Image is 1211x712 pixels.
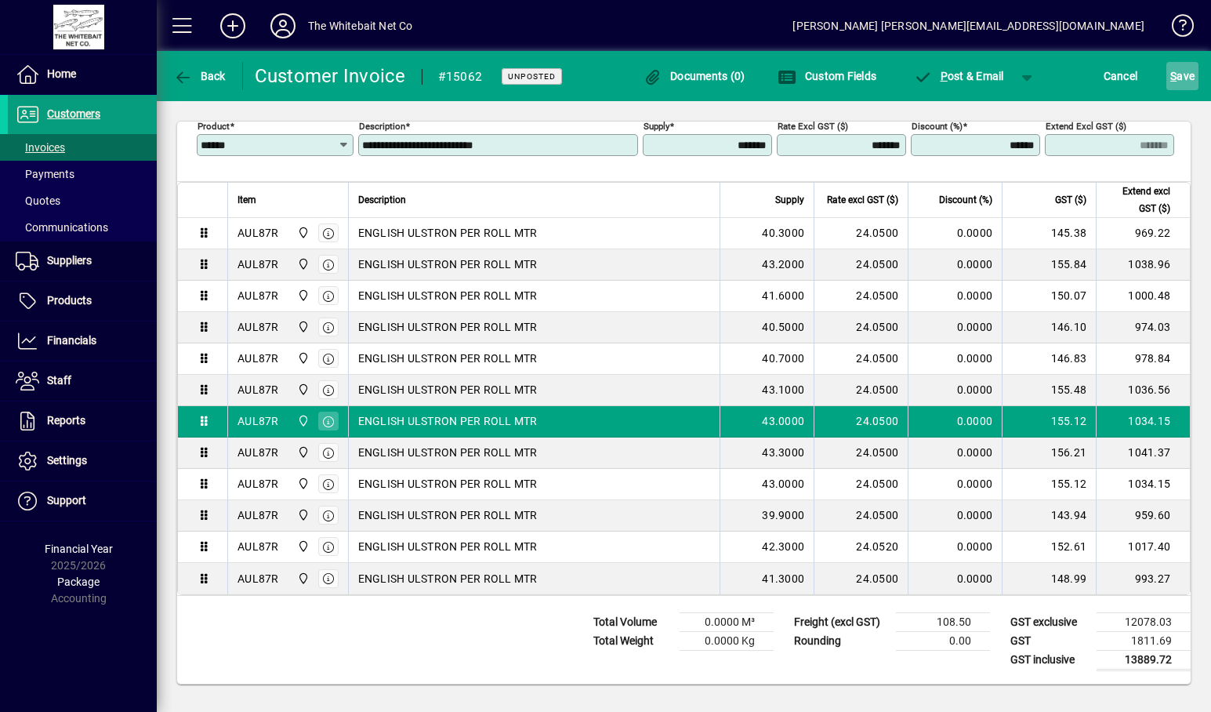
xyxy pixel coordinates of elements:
td: 1811.69 [1097,631,1191,650]
div: AUL87R [237,539,279,554]
span: Rangiora [293,538,311,555]
span: ENGLISH ULSTRON PER ROLL MTR [358,319,538,335]
td: 0.0000 [908,281,1002,312]
div: 24.0500 [824,507,898,523]
button: Cancel [1100,62,1142,90]
span: ENGLISH ULSTRON PER ROLL MTR [358,225,538,241]
td: Rounding [786,631,896,650]
span: 43.0000 [762,413,804,429]
td: 1038.96 [1096,249,1190,281]
div: AUL87R [237,225,279,241]
div: 24.0500 [824,225,898,241]
span: 40.5000 [762,319,804,335]
div: Customer Invoice [255,64,406,89]
span: Supply [775,191,804,209]
div: AUL87R [237,413,279,429]
span: Payments [16,168,74,180]
td: 13889.72 [1097,650,1191,670]
span: GST ($) [1055,191,1086,209]
span: P [941,70,948,82]
span: ENGLISH ULSTRON PER ROLL MTR [358,445,538,460]
span: ENGLISH ULSTRON PER ROLL MTR [358,539,538,554]
span: ave [1170,64,1195,89]
td: Freight (excl GST) [786,612,896,631]
span: ENGLISH ULSTRON PER ROLL MTR [358,256,538,272]
td: 1041.37 [1096,438,1190,469]
td: 145.38 [1002,218,1096,249]
span: 43.2000 [762,256,804,272]
span: 39.9000 [762,507,804,523]
a: Reports [8,401,157,441]
td: 0.0000 [908,500,1002,532]
td: 148.99 [1002,563,1096,594]
span: Rangiora [293,350,311,367]
div: #15062 [438,64,483,89]
button: Save [1166,62,1198,90]
span: ENGLISH ULSTRON PER ROLL MTR [358,476,538,492]
td: GST [1003,631,1097,650]
span: Rangiora [293,475,311,492]
td: Total Volume [586,612,680,631]
span: S [1170,70,1177,82]
span: ENGLISH ULSTRON PER ROLL MTR [358,413,538,429]
span: Rangiora [293,256,311,273]
span: 40.3000 [762,225,804,241]
td: 146.10 [1002,312,1096,343]
button: Profile [258,12,308,40]
td: 993.27 [1096,563,1190,594]
td: 155.48 [1002,375,1096,406]
div: The Whitebait Net Co [308,13,413,38]
div: [PERSON_NAME] [PERSON_NAME][EMAIL_ADDRESS][DOMAIN_NAME] [792,13,1144,38]
td: 0.0000 [908,406,1002,438]
span: Settings [47,454,87,467]
td: 150.07 [1002,281,1096,312]
span: Staff [47,374,71,387]
mat-label: Product [198,120,230,131]
td: 0.0000 [908,375,1002,406]
span: Customers [47,107,100,120]
a: Communications [8,214,157,241]
td: 155.12 [1002,406,1096,438]
button: Add [208,12,258,40]
td: 969.22 [1096,218,1190,249]
td: 1000.48 [1096,281,1190,312]
mat-label: Description [359,120,405,131]
td: 152.61 [1002,532,1096,563]
a: Home [8,55,157,94]
td: 0.0000 [908,532,1002,563]
span: Back [173,70,226,82]
button: Custom Fields [774,62,880,90]
span: Rangiora [293,381,311,398]
a: Staff [8,361,157,401]
span: Reports [47,414,85,427]
span: Discount (%) [939,191,992,209]
button: Post & Email [905,62,1012,90]
span: 41.6000 [762,288,804,303]
td: 0.0000 [908,469,1002,500]
span: Unposted [508,71,556,82]
td: 974.03 [1096,312,1190,343]
td: 155.12 [1002,469,1096,500]
span: Rate excl GST ($) [827,191,898,209]
span: Cancel [1104,64,1138,89]
div: AUL87R [237,351,279,366]
a: Products [8,282,157,321]
span: 40.7000 [762,351,804,366]
td: 155.84 [1002,249,1096,281]
span: ENGLISH ULSTRON PER ROLL MTR [358,571,538,587]
button: Back [169,62,230,90]
div: 24.0500 [824,351,898,366]
a: Payments [8,161,157,187]
td: 0.0000 [908,249,1002,281]
span: ENGLISH ULSTRON PER ROLL MTR [358,351,538,366]
td: 0.0000 Kg [680,631,774,650]
span: Extend excl GST ($) [1106,183,1170,217]
td: 0.0000 [908,563,1002,594]
div: AUL87R [237,256,279,272]
td: 156.21 [1002,438,1096,469]
td: 978.84 [1096,343,1190,375]
app-page-header-button: Back [157,62,243,90]
span: Products [47,294,92,307]
td: GST exclusive [1003,612,1097,631]
span: ENGLISH ULSTRON PER ROLL MTR [358,507,538,523]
